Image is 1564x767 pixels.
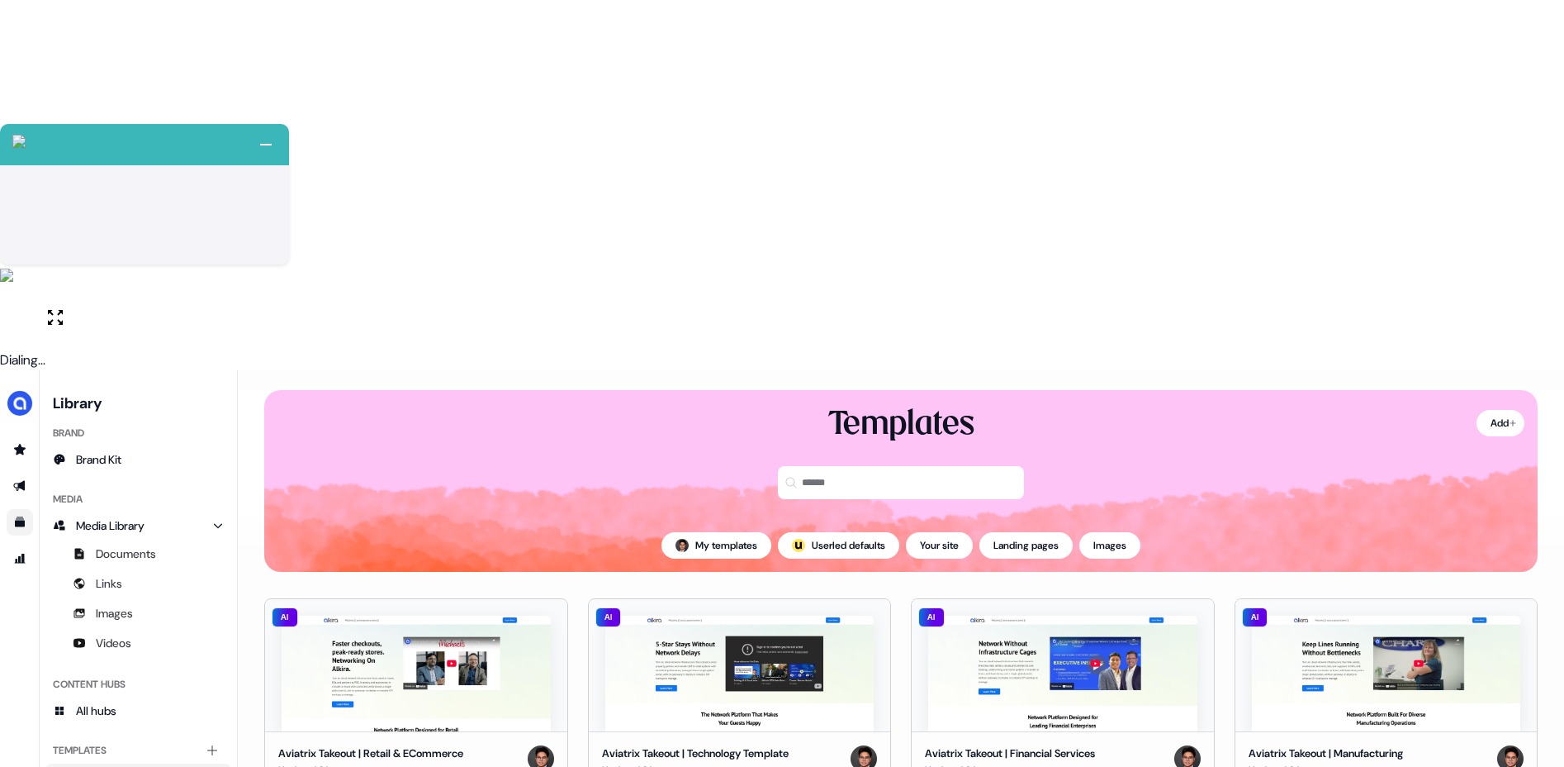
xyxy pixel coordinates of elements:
a: Documents [46,541,230,567]
button: Your site [906,532,973,559]
span: Videos [96,635,131,651]
span: Documents [96,545,156,562]
a: Media Library [46,512,230,539]
h3: Library [46,390,230,413]
a: All hubs [46,698,230,724]
div: Aviatrix Takeout | Financial Services [925,746,1095,762]
a: Go to outbound experience [7,473,33,499]
img: callcloud-icon-white-35.svg [12,135,26,148]
div: Brand [46,420,230,446]
div: Templates [46,737,230,764]
div: Templates [828,403,974,446]
a: Brand Kit [46,446,230,473]
a: Links [46,570,230,597]
span: Images [96,605,133,622]
div: Media [46,486,230,512]
a: Go to templates [7,509,33,536]
span: All hubs [76,703,116,719]
a: Videos [46,630,230,656]
img: userled logo [792,539,805,552]
img: Aviatrix Takeout | Manufacturing [1252,616,1521,731]
button: userled logo;Userled defaults [778,532,899,559]
button: Images [1079,532,1140,559]
a: Go to attribution [7,545,33,572]
div: AI [1242,607,1268,627]
div: AI [272,607,298,627]
div: AI [918,607,945,627]
img: Aviatrix Takeout | Technology Template [605,616,874,731]
div: Aviatrix Takeout | Technology Template [602,746,789,762]
a: Go to prospects [7,436,33,463]
div: AI [595,607,622,627]
img: Hugh [675,539,689,552]
a: Images [46,600,230,626]
span: Brand Kit [76,451,121,468]
div: Aviatrix Takeout | Retail & ECommerce [278,746,463,762]
button: Landing pages [979,532,1073,559]
div: Content Hubs [46,671,230,698]
div: Aviatrix Takeout | Manufacturing [1249,746,1403,762]
div: ; [792,539,805,552]
span: Links [96,575,122,592]
span: Media Library [76,517,145,534]
button: My templates [661,532,771,559]
img: Aviatrix Takeout | Financial Services [928,616,1197,731]
img: Aviatrix Takeout | Retail & ECommerce [282,616,551,731]
button: Add [1476,410,1524,436]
